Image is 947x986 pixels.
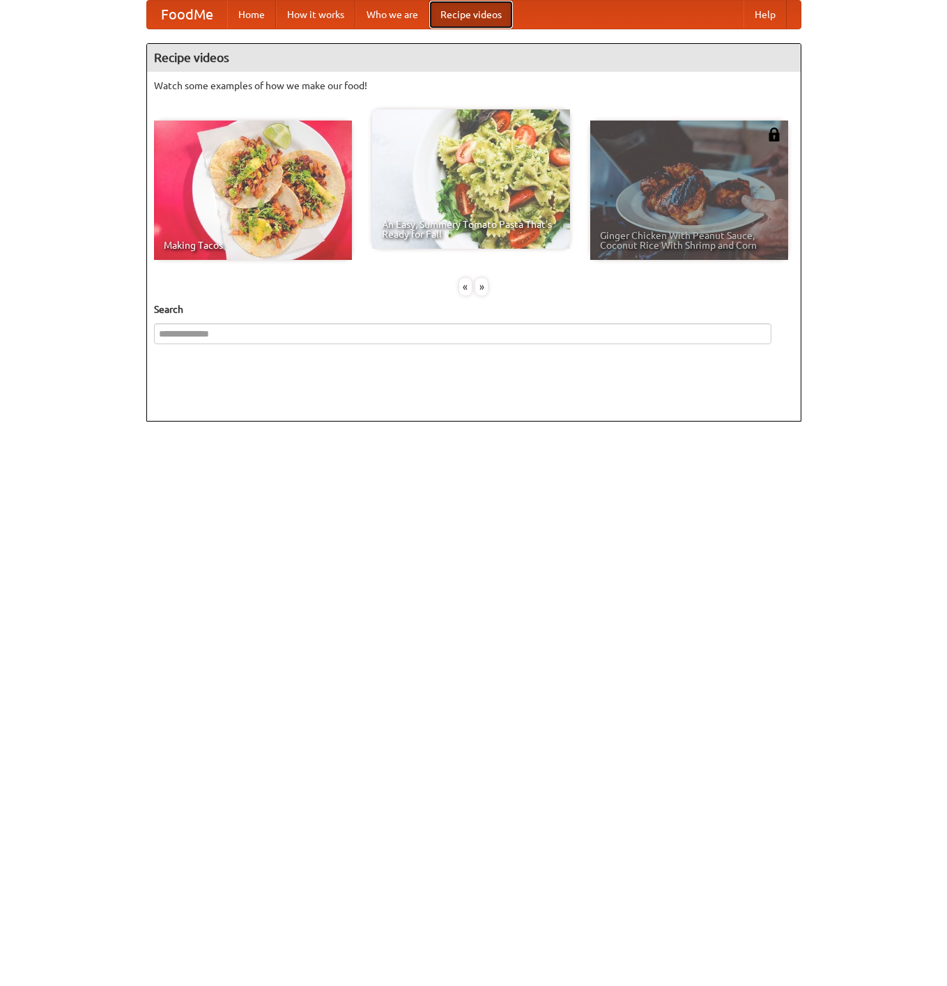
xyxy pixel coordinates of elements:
span: Making Tacos [164,240,342,250]
h5: Search [154,302,794,316]
a: How it works [276,1,355,29]
a: Making Tacos [154,121,352,260]
a: Recipe videos [429,1,513,29]
a: Home [227,1,276,29]
h4: Recipe videos [147,44,801,72]
div: « [459,278,472,295]
p: Watch some examples of how we make our food! [154,79,794,93]
a: An Easy, Summery Tomato Pasta That's Ready for Fall [372,109,570,249]
div: » [475,278,488,295]
a: FoodMe [147,1,227,29]
a: Help [744,1,787,29]
img: 483408.png [767,128,781,141]
span: An Easy, Summery Tomato Pasta That's Ready for Fall [382,219,560,239]
a: Who we are [355,1,429,29]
